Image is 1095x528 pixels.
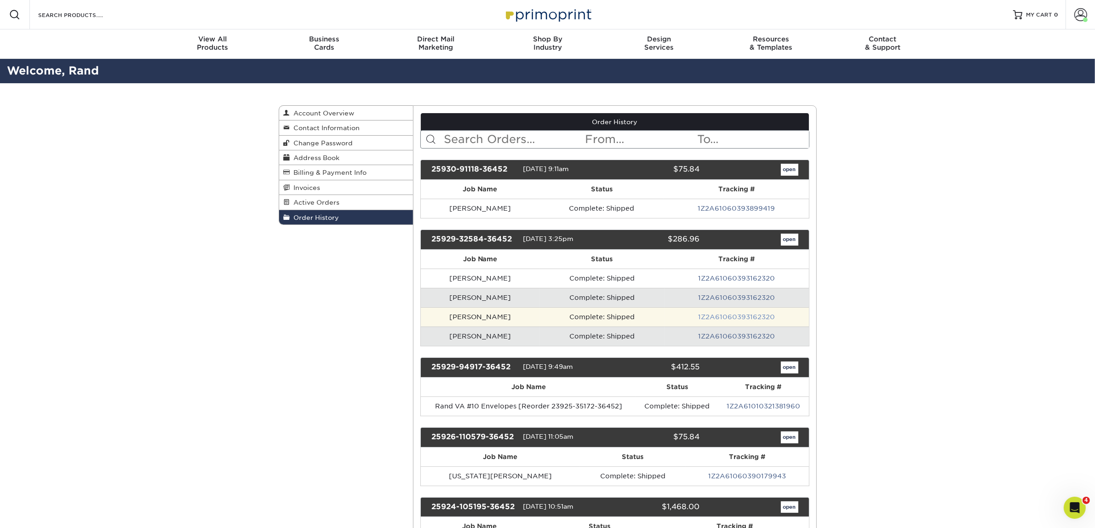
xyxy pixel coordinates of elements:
a: Direct MailMarketing [380,29,492,59]
div: Services [603,35,715,52]
input: From... [584,131,696,148]
a: 1Z2A61060393899419 [698,205,775,212]
span: Address Book [290,154,340,161]
div: 25924-105195-36452 [424,501,523,513]
th: Job Name [421,250,539,269]
a: 1Z2A61060390179943 [708,472,786,480]
span: Design [603,35,715,43]
a: Contact& Support [827,29,939,59]
iframe: Intercom live chat [1064,497,1086,519]
span: Order History [290,214,339,221]
a: Billing & Payment Info [279,165,413,180]
a: 1Z2A61060393162320 [698,294,775,301]
a: open [781,501,798,513]
span: Invoices [290,184,321,191]
th: Job Name [421,448,580,466]
td: Complete: Shipped [539,288,665,307]
a: 1Z2A61060393162320 [698,275,775,282]
span: [DATE] 9:49am [523,363,573,370]
a: View AllProducts [157,29,269,59]
th: Tracking # [665,250,809,269]
div: & Templates [715,35,827,52]
td: [US_STATE][PERSON_NAME] [421,466,580,486]
div: 25926-110579-36452 [424,431,523,443]
span: Direct Mail [380,35,492,43]
td: [PERSON_NAME] [421,199,539,218]
th: Job Name [421,378,636,396]
td: Complete: Shipped [539,307,665,327]
td: Complete: Shipped [580,466,686,486]
td: [PERSON_NAME] [421,269,539,288]
a: Address Book [279,150,413,165]
td: Complete: Shipped [539,327,665,346]
a: open [781,164,798,176]
td: Complete: Shipped [539,199,664,218]
span: Change Password [290,139,353,147]
a: Order History [421,113,809,131]
th: Status [539,180,664,199]
span: Shop By [492,35,603,43]
span: 4 [1083,497,1090,504]
a: DesignServices [603,29,715,59]
span: 0 [1054,11,1058,18]
td: Complete: Shipped [539,269,665,288]
a: Contact Information [279,121,413,135]
td: Rand VA #10 Envelopes [Reorder 23925-35172-36452] [421,396,636,416]
div: & Support [827,35,939,52]
th: Status [636,378,718,396]
td: [PERSON_NAME] [421,327,539,346]
span: Resources [715,35,827,43]
div: Cards [268,35,380,52]
div: $412.55 [608,362,706,373]
a: 1Z2A61010321381960 [727,402,800,410]
span: Billing & Payment Info [290,169,367,176]
span: Contact [827,35,939,43]
span: View All [157,35,269,43]
div: $1,468.00 [608,501,706,513]
div: 25930-91118-36452 [424,164,523,176]
a: Account Overview [279,106,413,121]
span: [DATE] 11:05am [523,433,573,440]
td: Complete: Shipped [636,396,718,416]
th: Tracking # [664,180,809,199]
div: $75.84 [608,164,706,176]
td: [PERSON_NAME] [421,307,539,327]
a: Invoices [279,180,413,195]
th: Job Name [421,180,539,199]
span: Business [268,35,380,43]
th: Tracking # [686,448,809,466]
div: $75.84 [608,431,706,443]
a: Active Orders [279,195,413,210]
a: Resources& Templates [715,29,827,59]
img: Primoprint [502,5,594,24]
input: Search Orders... [443,131,584,148]
a: Shop ByIndustry [492,29,603,59]
a: BusinessCards [268,29,380,59]
span: MY CART [1026,11,1052,19]
span: Contact Information [290,124,360,132]
span: [DATE] 3:25pm [523,235,573,242]
a: open [781,431,798,443]
a: open [781,234,798,246]
input: SEARCH PRODUCTS..... [37,9,127,20]
input: To... [696,131,808,148]
a: open [781,362,798,373]
th: Status [539,250,665,269]
div: Products [157,35,269,52]
a: 1Z2A61060393162320 [698,333,775,340]
a: Order History [279,210,413,224]
th: Status [580,448,686,466]
span: [DATE] 10:51am [523,503,573,510]
span: [DATE] 9:11am [523,165,569,172]
div: Marketing [380,35,492,52]
a: Change Password [279,136,413,150]
div: 25929-94917-36452 [424,362,523,373]
span: Active Orders [290,199,340,206]
div: 25929-32584-36452 [424,234,523,246]
div: Industry [492,35,603,52]
td: [PERSON_NAME] [421,288,539,307]
div: $286.96 [608,234,706,246]
th: Tracking # [718,378,808,396]
span: Account Overview [290,109,355,117]
a: 1Z2A61060393162320 [698,313,775,321]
